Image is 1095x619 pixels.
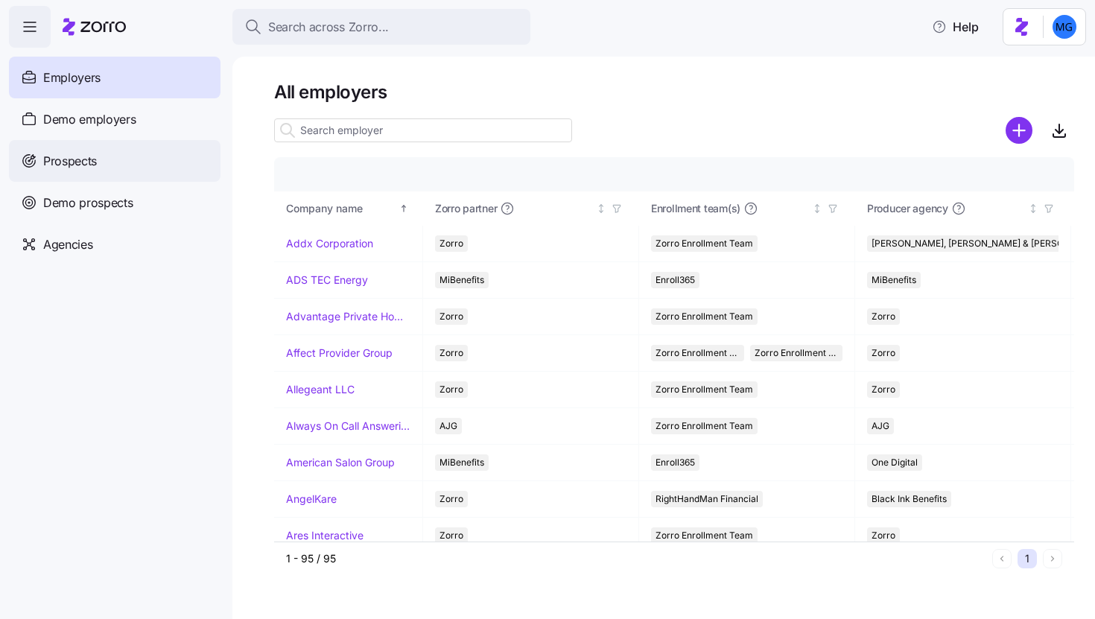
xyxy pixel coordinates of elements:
span: AJG [872,418,889,434]
span: Demo employers [43,110,136,129]
button: Previous page [992,549,1012,568]
h1: All employers [274,80,1074,104]
span: Employers [43,69,101,87]
a: Demo prospects [9,182,220,223]
span: Help [932,18,979,36]
span: Search across Zorro... [268,18,389,36]
span: Zorro Enrollment Team [656,381,753,398]
span: Zorro Enrollment Experts [755,345,839,361]
a: American Salon Group [286,455,395,470]
span: Zorro [872,381,895,398]
span: Enroll365 [656,272,695,288]
span: Zorro [439,527,463,544]
span: Zorro Enrollment Team [656,418,753,434]
span: RightHandMan Financial [656,491,758,507]
a: Allegeant LLC [286,382,355,397]
th: Producer agencyNot sorted [855,191,1071,226]
a: Prospects [9,140,220,182]
div: Sorted ascending [399,203,409,214]
a: ADS TEC Energy [286,273,368,288]
span: Enroll365 [656,454,695,471]
span: Zorro [439,235,463,252]
a: Demo employers [9,98,220,140]
span: Zorro [439,381,463,398]
div: 1 - 95 / 95 [286,551,986,566]
svg: add icon [1006,117,1032,144]
div: Company name [286,200,396,217]
span: Enrollment team(s) [651,201,740,216]
img: 61c362f0e1d336c60eacb74ec9823875 [1053,15,1076,39]
div: Not sorted [596,203,606,214]
th: Enrollment team(s)Not sorted [639,191,855,226]
a: Addx Corporation [286,236,373,251]
a: Ares Interactive [286,528,364,543]
span: Zorro [439,345,463,361]
span: Demo prospects [43,194,133,212]
input: Search employer [274,118,572,142]
a: AngelKare [286,492,337,507]
button: Next page [1043,549,1062,568]
th: Company nameSorted ascending [274,191,423,226]
span: AJG [439,418,457,434]
span: Zorro Enrollment Team [656,235,753,252]
a: Agencies [9,223,220,265]
span: Zorro [872,345,895,361]
button: 1 [1018,549,1037,568]
span: Zorro partner [435,201,497,216]
span: MiBenefits [872,272,916,288]
span: Zorro Enrollment Team [656,345,740,361]
span: Zorro [439,308,463,325]
span: Zorro Enrollment Team [656,308,753,325]
button: Search across Zorro... [232,9,530,45]
span: Producer agency [867,201,948,216]
th: Zorro partnerNot sorted [423,191,639,226]
button: Help [920,12,991,42]
span: Agencies [43,235,92,254]
span: Prospects [43,152,97,171]
a: Always On Call Answering Service [286,419,410,434]
a: Advantage Private Home Care [286,309,410,324]
span: Zorro [872,308,895,325]
span: Black Ink Benefits [872,491,947,507]
span: Zorro [439,491,463,507]
span: Zorro [872,527,895,544]
div: Not sorted [1028,203,1038,214]
a: Employers [9,57,220,98]
span: One Digital [872,454,918,471]
div: Not sorted [812,203,822,214]
span: Zorro Enrollment Team [656,527,753,544]
span: MiBenefits [439,272,484,288]
a: Affect Provider Group [286,346,393,361]
span: MiBenefits [439,454,484,471]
